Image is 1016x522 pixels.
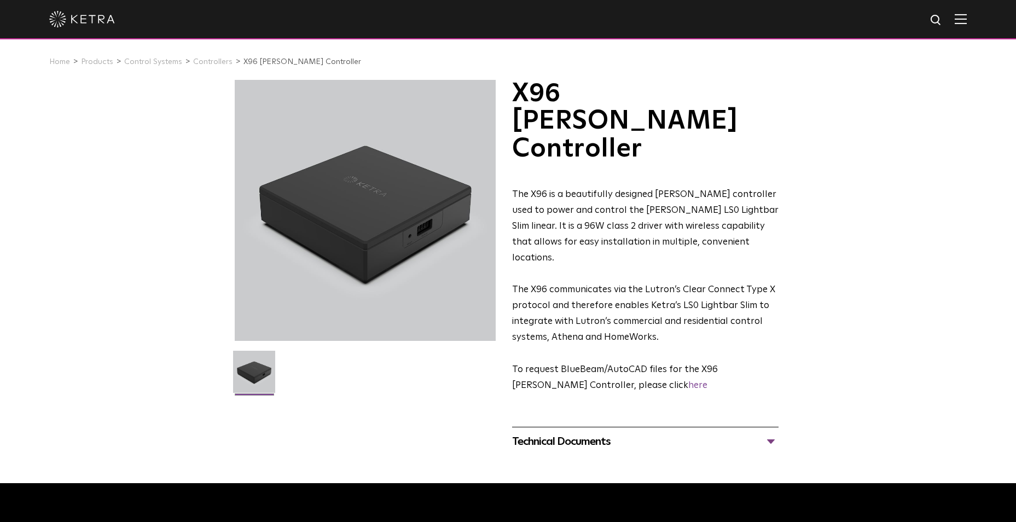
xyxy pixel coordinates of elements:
[955,14,967,24] img: Hamburger%20Nav.svg
[193,58,233,66] a: Controllers
[930,14,943,27] img: search icon
[512,433,779,450] div: Technical Documents
[512,190,779,263] span: The X96 is a beautifully designed [PERSON_NAME] controller used to power and control the [PERSON_...
[49,11,115,27] img: ketra-logo-2019-white
[512,80,779,163] h1: X96 [PERSON_NAME] Controller
[233,351,275,401] img: X96-Controller-2021-Web-Square
[81,58,113,66] a: Products
[124,58,182,66] a: Control Systems
[49,58,70,66] a: Home
[512,365,718,390] span: ​To request BlueBeam/AutoCAD files for the X96 [PERSON_NAME] Controller, please click
[512,285,775,342] span: The X96 communicates via the Lutron’s Clear Connect Type X protocol and therefore enables Ketra’s...
[688,381,707,390] a: here
[243,58,361,66] a: X96 [PERSON_NAME] Controller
